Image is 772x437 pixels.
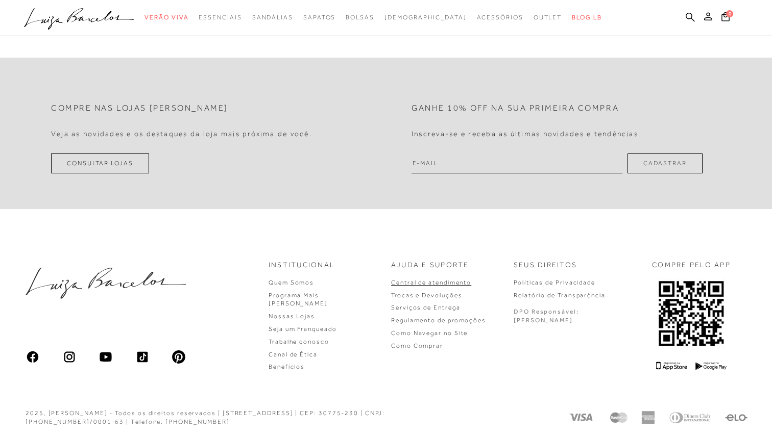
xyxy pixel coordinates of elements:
[51,153,149,173] a: Consultar Lojas
[144,8,188,27] a: categoryNavScreenReaderText
[572,8,601,27] a: BLOG LB
[135,350,150,364] img: tiktok
[412,104,619,113] h2: Ganhe 10% off na sua primeira compra
[62,350,77,364] img: instagram_material_outline
[391,317,486,324] a: Regulamento de promoções
[269,351,318,358] a: Canal de Ética
[269,363,305,370] a: Benefícios
[391,329,468,337] a: Como Navegar no Site
[252,8,293,27] a: categoryNavScreenReaderText
[269,279,314,286] a: Quem Somos
[514,307,579,325] p: DPO Responsável: [PERSON_NAME]
[391,260,469,270] p: Ajuda e Suporte
[303,8,335,27] a: categoryNavScreenReaderText
[718,11,733,25] button: 0
[26,350,40,364] img: facebook_ios_glyph
[99,350,113,364] img: youtube_material_rounded
[628,153,703,173] button: Cadastrar
[346,8,374,27] a: categoryNavScreenReaderText
[534,8,562,27] a: categoryNavScreenReaderText
[303,14,335,21] span: Sapatos
[26,409,460,426] div: 2025, [PERSON_NAME] - Todos os direitos reservados | [STREET_ADDRESS] | CEP: 30775-230 | CNPJ: [P...
[695,362,727,370] img: Google Play Logo
[477,14,523,21] span: Acessórios
[269,260,335,270] p: Institucional
[391,304,460,311] a: Serviços de Entrega
[384,8,467,27] a: noSubCategoriesText
[172,350,186,364] img: pinterest_ios_filled
[269,325,337,332] a: Seja um Franqueado
[51,130,312,138] h4: Veja as novidades e os destaques da loja mais próxima de você.
[656,362,687,370] img: App Store Logo
[652,260,731,270] p: COMPRE PELO APP
[269,338,329,345] a: Trabalhe conosco
[269,292,328,307] a: Programa Mais [PERSON_NAME]
[391,279,471,286] a: Central de atendimento
[384,14,467,21] span: [DEMOGRAPHIC_DATA]
[412,153,622,173] input: E-mail
[514,260,577,270] p: Seus Direitos
[658,278,725,348] img: QRCODE
[51,104,228,113] h2: Compre nas lojas [PERSON_NAME]
[412,130,641,138] h4: Inscreva-se e receba as últimas novidades e tendências.
[252,14,293,21] span: Sandálias
[391,342,443,349] a: Como Comprar
[572,14,601,21] span: BLOG LB
[199,8,242,27] a: categoryNavScreenReaderText
[534,14,562,21] span: Outlet
[391,292,462,299] a: Trocas e Devoluções
[199,14,242,21] span: Essenciais
[269,313,315,320] a: Nossas Lojas
[514,279,595,286] a: Políticas de Privacidade
[144,14,188,21] span: Verão Viva
[641,411,655,424] img: American Express
[725,411,748,424] img: Elo
[667,411,713,424] img: Diners Club
[26,268,186,299] img: luiza-barcelos.png
[726,10,733,17] span: 0
[477,8,523,27] a: categoryNavScreenReaderText
[568,411,596,424] img: Visa
[609,411,629,424] img: Mastercard
[514,292,606,299] a: Relatório de Transparência
[346,14,374,21] span: Bolsas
